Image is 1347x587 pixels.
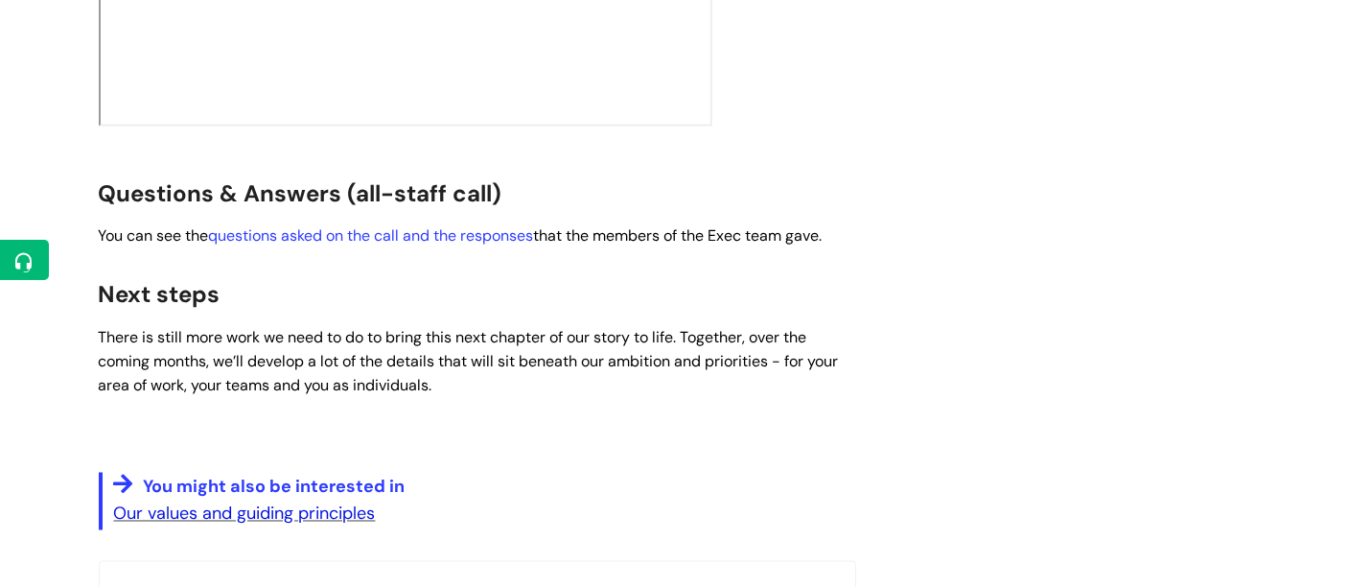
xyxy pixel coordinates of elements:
span: There is still more work we need to do to bring this next chapter of our story to life. Together,... [99,328,839,396]
a: Our values and guiding principles [114,503,376,526]
a: questions asked on the call and the responses [209,225,534,246]
span: You might also be interested in [143,476,405,499]
span: Questions & Answers (all-staff call) [99,178,502,208]
span: You can see the that the members of the Exec team gave. [99,225,823,246]
span: Next steps [99,279,221,309]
